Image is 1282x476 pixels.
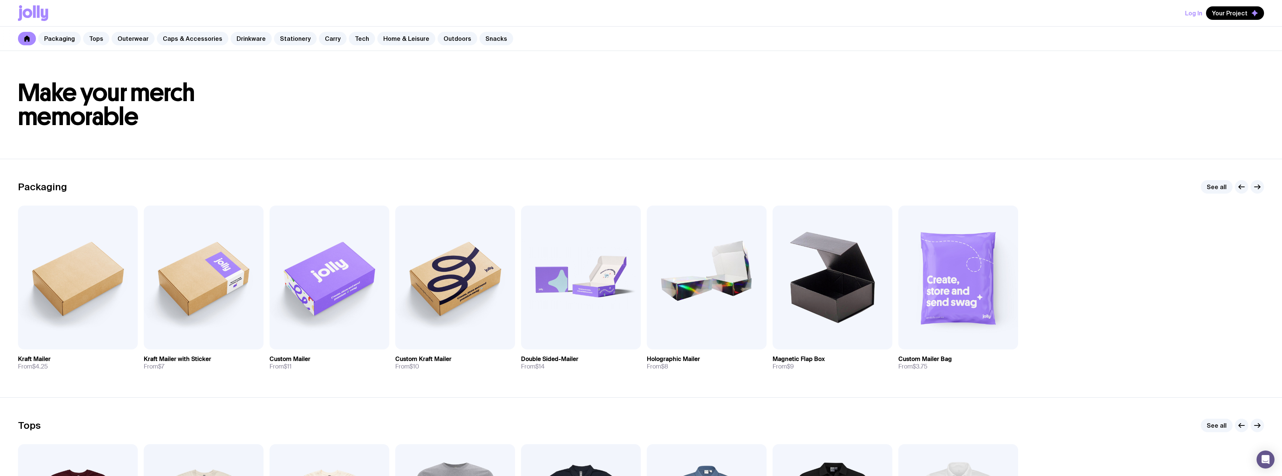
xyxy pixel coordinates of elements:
[112,32,155,45] a: Outerwear
[535,363,545,370] span: $14
[83,32,109,45] a: Tops
[18,420,41,431] h2: Tops
[270,349,389,376] a: Custom MailerFrom$11
[773,363,794,370] span: From
[898,349,1018,376] a: Custom Mailer BagFrom$3.75
[1201,180,1233,194] a: See all
[18,349,138,376] a: Kraft MailerFrom$4.25
[787,363,794,370] span: $9
[144,363,164,370] span: From
[284,363,292,370] span: $11
[270,355,310,363] h3: Custom Mailer
[661,363,668,370] span: $8
[898,363,928,370] span: From
[18,181,67,192] h2: Packaging
[144,349,264,376] a: Kraft Mailer with StickerFrom$7
[479,32,513,45] a: Snacks
[438,32,477,45] a: Outdoors
[1257,451,1275,469] div: Open Intercom Messenger
[521,355,578,363] h3: Double Sided-Mailer
[231,32,272,45] a: Drinkware
[395,349,515,376] a: Custom Kraft MailerFrom$10
[647,355,700,363] h3: Holographic Mailer
[18,363,48,370] span: From
[274,32,317,45] a: Stationery
[319,32,347,45] a: Carry
[158,363,164,370] span: $7
[157,32,228,45] a: Caps & Accessories
[349,32,375,45] a: Tech
[395,363,419,370] span: From
[1185,6,1202,20] button: Log In
[1201,419,1233,432] a: See all
[18,355,51,363] h3: Kraft Mailer
[395,355,451,363] h3: Custom Kraft Mailer
[773,355,825,363] h3: Magnetic Flap Box
[898,355,952,363] h3: Custom Mailer Bag
[38,32,81,45] a: Packaging
[647,349,767,376] a: Holographic MailerFrom$8
[377,32,435,45] a: Home & Leisure
[913,363,928,370] span: $3.75
[521,349,641,376] a: Double Sided-MailerFrom$14
[647,363,668,370] span: From
[1206,6,1264,20] button: Your Project
[773,349,892,376] a: Magnetic Flap BoxFrom$9
[1212,9,1248,17] span: Your Project
[144,355,211,363] h3: Kraft Mailer with Sticker
[270,363,292,370] span: From
[32,363,48,370] span: $4.25
[18,78,195,131] span: Make your merch memorable
[409,363,419,370] span: $10
[521,363,545,370] span: From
